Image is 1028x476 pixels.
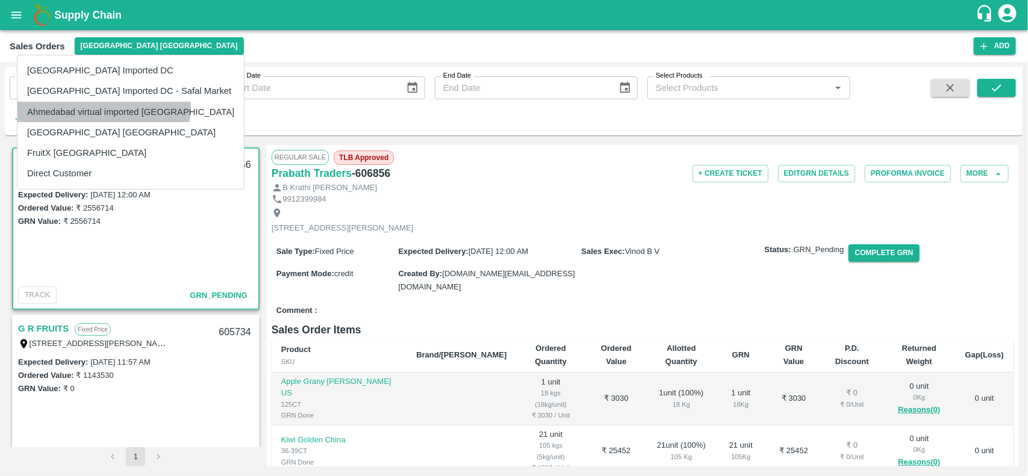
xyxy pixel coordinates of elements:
[17,143,244,163] li: FruitX [GEOGRAPHIC_DATA]
[17,163,244,184] li: Direct Customer
[17,102,244,122] li: Ahmedabad virtual imported [GEOGRAPHIC_DATA]
[17,81,244,101] li: [GEOGRAPHIC_DATA] Imported DC - Safal Market
[17,60,244,81] li: [GEOGRAPHIC_DATA] Imported DC
[17,122,244,143] li: [GEOGRAPHIC_DATA] [GEOGRAPHIC_DATA]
